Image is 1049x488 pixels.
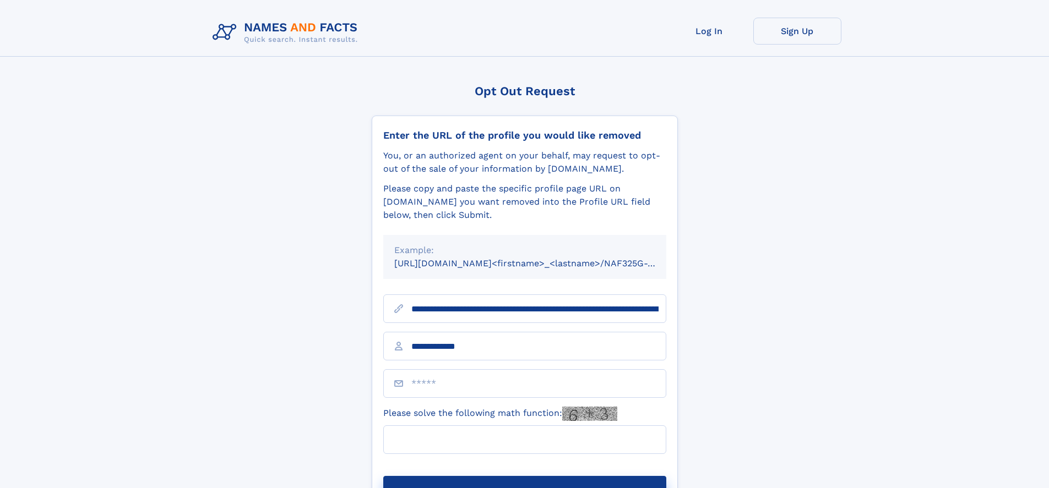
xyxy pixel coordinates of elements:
img: Logo Names and Facts [208,18,367,47]
a: Log In [665,18,753,45]
div: You, or an authorized agent on your behalf, may request to opt-out of the sale of your informatio... [383,149,666,176]
div: Example: [394,244,655,257]
label: Please solve the following math function: [383,407,617,421]
div: Please copy and paste the specific profile page URL on [DOMAIN_NAME] you want removed into the Pr... [383,182,666,222]
a: Sign Up [753,18,841,45]
div: Enter the URL of the profile you would like removed [383,129,666,141]
div: Opt Out Request [372,84,678,98]
small: [URL][DOMAIN_NAME]<firstname>_<lastname>/NAF325G-xxxxxxxx [394,258,687,268]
